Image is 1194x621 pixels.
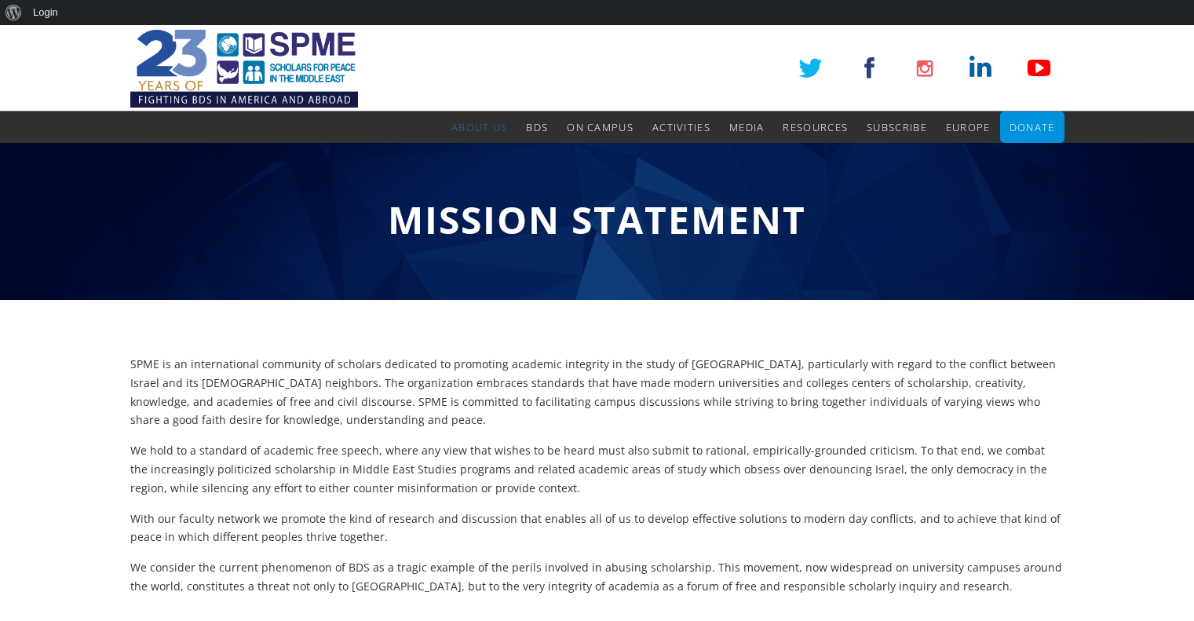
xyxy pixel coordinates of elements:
span: Mission Statement [388,194,806,245]
span: Resources [783,120,848,134]
span: Donate [1010,120,1055,134]
a: Resources [783,111,848,143]
a: Europe [946,111,991,143]
a: Activities [652,111,710,143]
p: We consider the current phenomenon of BDS as a tragic example of the perils involved in abusing s... [130,558,1064,596]
a: Media [729,111,765,143]
a: On Campus [567,111,634,143]
p: With our faculty network we promote the kind of research and discussion that enables all of us to... [130,510,1064,547]
span: Activities [652,120,710,134]
span: About Us [451,120,507,134]
a: About Us [451,111,507,143]
span: BDS [526,120,548,134]
p: We hold to a standard of academic free speech, where any view that wishes to be heard must also s... [130,441,1064,497]
img: SPME [130,25,358,111]
p: SPME is an international community of scholars dedicated to promoting academic integrity in the s... [130,355,1064,429]
span: Europe [946,120,991,134]
a: BDS [526,111,548,143]
a: Donate [1010,111,1055,143]
a: Subscribe [867,111,927,143]
span: Subscribe [867,120,927,134]
span: On Campus [567,120,634,134]
span: Media [729,120,765,134]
